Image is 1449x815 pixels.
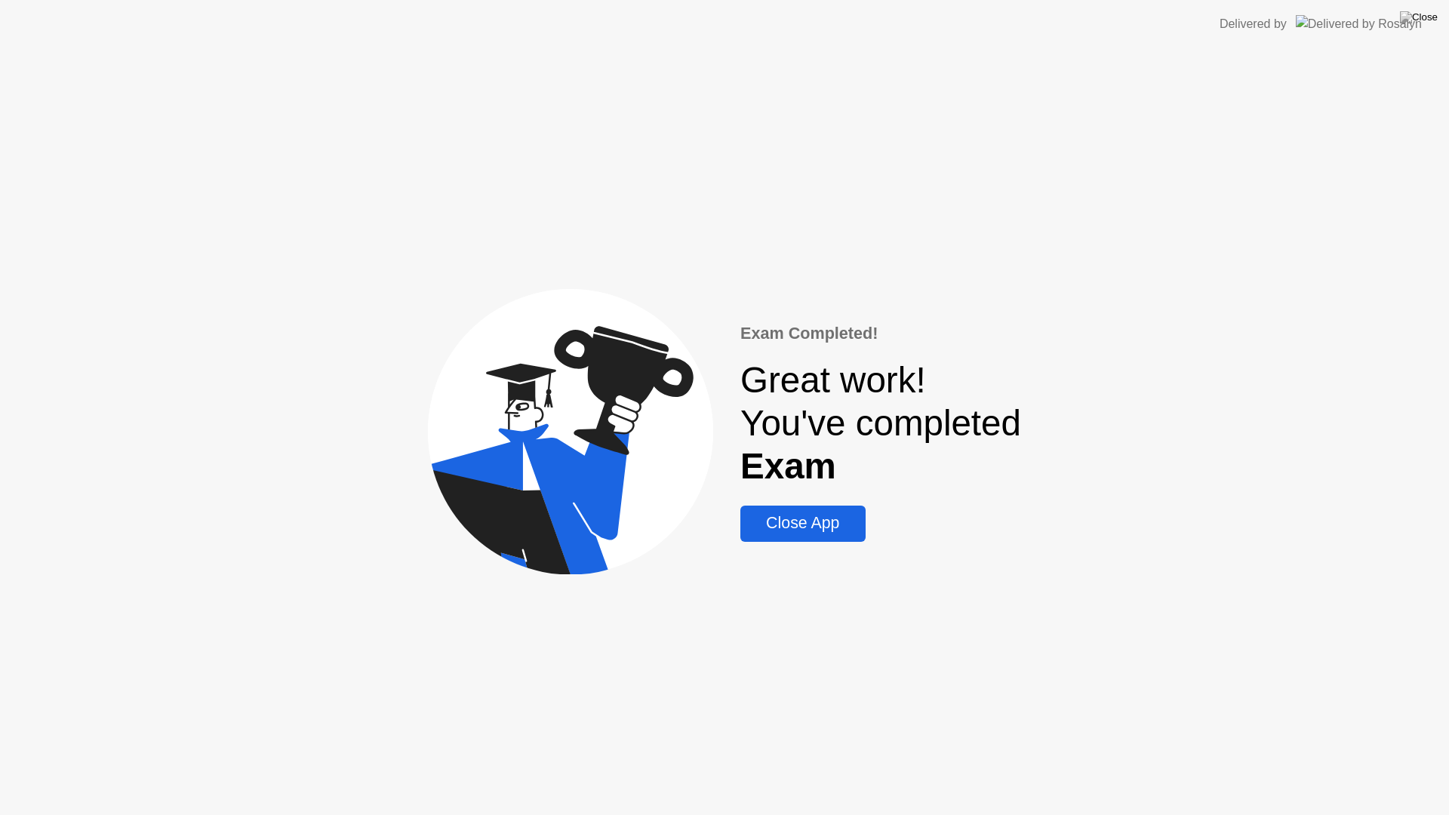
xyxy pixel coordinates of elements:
div: Great work! You've completed [740,358,1021,487]
div: Close App [745,514,860,533]
img: Close [1400,11,1438,23]
div: Delivered by [1220,15,1287,33]
b: Exam [740,446,836,486]
img: Delivered by Rosalyn [1296,15,1422,32]
div: Exam Completed! [740,321,1021,346]
button: Close App [740,506,865,542]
